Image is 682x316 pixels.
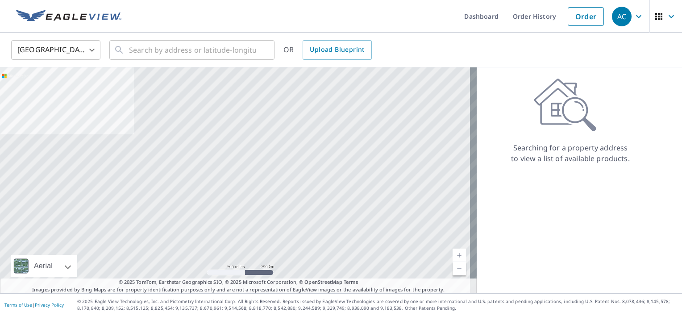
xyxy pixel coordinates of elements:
[11,255,77,277] div: Aerial
[119,279,358,286] span: © 2025 TomTom, Earthstar Geographics SIO, © 2025 Microsoft Corporation, ©
[453,249,466,262] a: Current Level 5, Zoom In
[612,7,632,26] div: AC
[283,40,372,60] div: OR
[4,302,64,308] p: |
[129,37,256,62] input: Search by address or latitude-longitude
[35,302,64,308] a: Privacy Policy
[16,10,121,23] img: EV Logo
[310,44,364,55] span: Upload Blueprint
[303,40,371,60] a: Upload Blueprint
[568,7,604,26] a: Order
[304,279,342,285] a: OpenStreetMap
[511,142,630,164] p: Searching for a property address to view a list of available products.
[77,298,678,312] p: © 2025 Eagle View Technologies, Inc. and Pictometry International Corp. All Rights Reserved. Repo...
[4,302,32,308] a: Terms of Use
[31,255,55,277] div: Aerial
[344,279,358,285] a: Terms
[453,262,466,275] a: Current Level 5, Zoom Out
[11,37,100,62] div: [GEOGRAPHIC_DATA]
